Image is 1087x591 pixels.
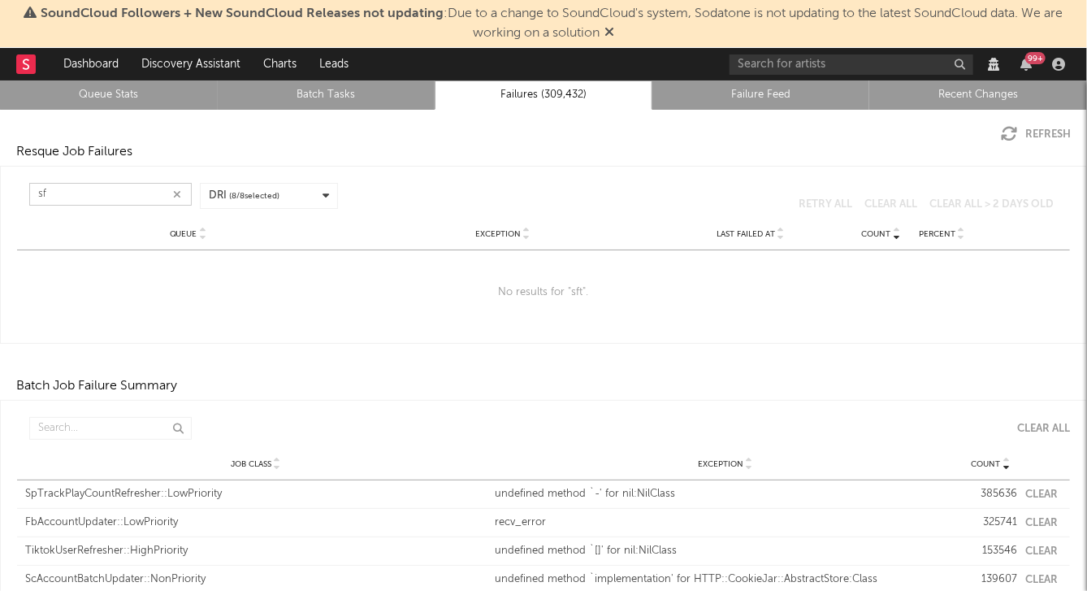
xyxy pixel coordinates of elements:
[495,486,956,502] div: undefined method `-' for nil:NilClass
[25,515,487,531] div: FbAccountUpdater::LowPriority
[52,48,130,80] a: Dashboard
[964,571,1017,588] div: 139607
[495,543,956,559] div: undefined method `[]' for nil:NilClass
[444,85,643,105] a: Failures (309,432)
[799,199,852,210] button: Retry All
[1025,518,1058,528] button: Clear
[864,199,917,210] button: Clear All
[964,515,1017,531] div: 325741
[1025,546,1058,557] button: Clear
[717,229,775,239] span: Last Failed At
[919,229,955,239] span: Percent
[862,229,891,239] span: Count
[29,183,192,206] input: Search...
[17,250,1070,335] div: No results for " sft ".
[29,417,192,440] input: Search...
[929,199,1054,210] button: Clear All > 2 Days Old
[730,54,973,75] input: Search for artists
[25,571,487,588] div: ScAccountBatchUpdater::NonPriority
[495,515,956,531] div: recv_error
[1025,489,1058,500] button: Clear
[495,571,956,588] div: undefined method `implementation' for HTTP::CookieJar::AbstractStore:Class
[41,7,1063,40] span: : Due to a change to SoundCloud's system, Sodatone is not updating to the latest SoundCloud data....
[698,459,743,469] span: Exception
[1017,424,1070,434] div: Clear All
[41,7,444,20] span: SoundCloud Followers + New SoundCloud Releases not updating
[170,229,197,239] span: Queue
[1025,52,1046,64] div: 99 +
[964,486,1017,502] div: 385636
[25,543,487,559] div: TiktokUserRefresher::HighPriority
[252,48,308,80] a: Charts
[604,27,614,40] span: Dismiss
[308,48,360,80] a: Leads
[16,142,132,162] div: Resque Job Failures
[878,85,1078,105] a: Recent Changes
[209,188,279,204] div: DRI
[229,190,279,202] span: ( 8 / 8 selected)
[1020,58,1032,71] button: 99+
[227,85,427,105] a: Batch Tasks
[1005,424,1070,434] button: Clear All
[661,85,861,105] a: Failure Feed
[25,486,487,502] div: SpTrackPlayCountRefresher::LowPriority
[16,376,177,396] div: Batch Job Failure Summary
[9,85,209,105] a: Queue Stats
[964,543,1017,559] div: 153546
[231,459,271,469] span: Job Class
[1025,575,1058,585] button: Clear
[130,48,252,80] a: Discovery Assistant
[972,459,1001,469] span: Count
[1001,126,1071,142] button: Refresh
[475,229,521,239] span: Exception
